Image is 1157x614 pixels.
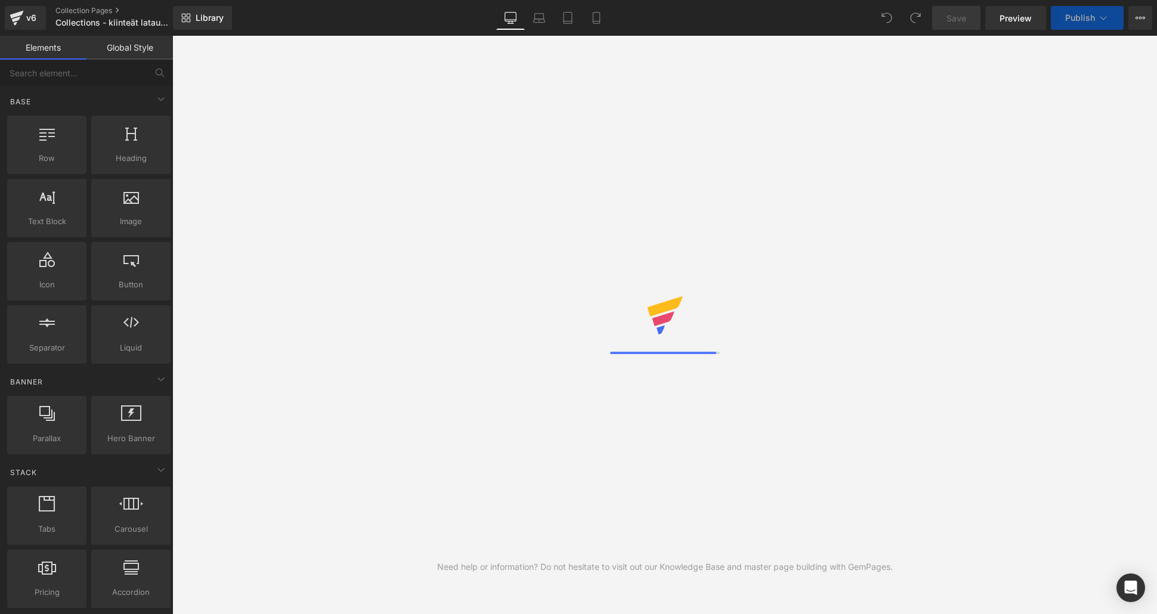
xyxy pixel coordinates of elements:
span: Accordion [95,586,167,599]
span: Tabs [11,523,83,535]
span: Stack [9,467,38,478]
span: Carousel [95,523,167,535]
div: v6 [24,10,39,26]
span: Liquid [95,342,167,354]
span: Library [196,13,224,23]
span: Separator [11,342,83,354]
span: Button [95,278,167,291]
span: Base [9,96,32,107]
a: Global Style [86,36,173,60]
button: More [1128,6,1152,30]
span: Preview [1000,12,1032,24]
a: Mobile [582,6,611,30]
a: Tablet [553,6,582,30]
span: Collections - kiinteät latausasemat [55,18,170,27]
span: Banner [9,376,44,387]
span: Parallax [11,432,83,445]
span: Pricing [11,586,83,599]
a: v6 [5,6,46,30]
button: Redo [904,6,927,30]
a: Collection Pages [55,6,193,15]
span: Image [95,215,167,228]
button: Undo [875,6,899,30]
div: Need help or information? Do not hesitate to visit out our Knowledge Base and master page buildin... [437,560,893,573]
span: Row [11,152,83,165]
span: Hero Banner [95,432,167,445]
span: Save [946,12,966,24]
span: Text Block [11,215,83,228]
span: Heading [95,152,167,165]
button: Publish [1051,6,1124,30]
div: Open Intercom Messenger [1116,573,1145,602]
span: Icon [11,278,83,291]
a: New Library [173,6,232,30]
a: Desktop [496,6,525,30]
span: Publish [1065,13,1095,23]
a: Laptop [525,6,553,30]
a: Preview [985,6,1046,30]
